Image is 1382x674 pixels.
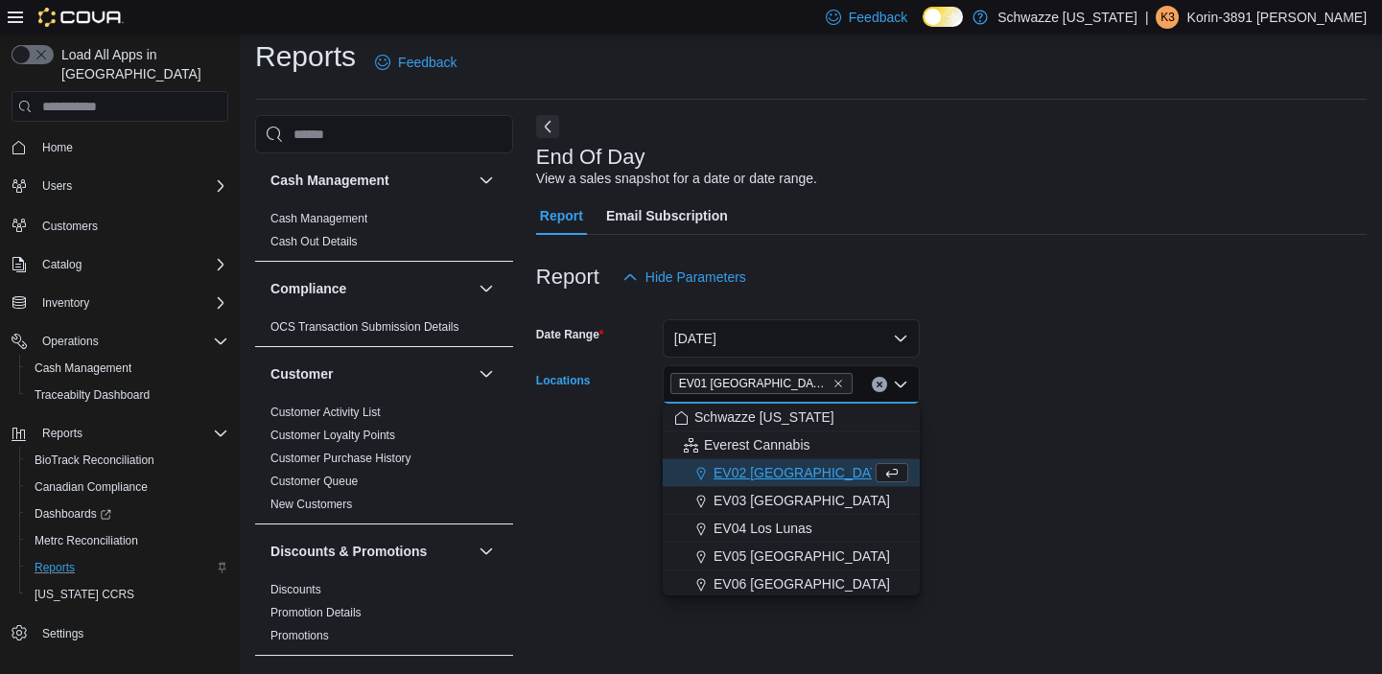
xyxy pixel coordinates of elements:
a: Home [35,136,81,159]
button: Settings [4,619,236,647]
input: Dark Mode [923,7,963,27]
button: Home [4,133,236,161]
span: Canadian Compliance [35,479,148,495]
span: Email Subscription [606,197,728,235]
span: EV05 [GEOGRAPHIC_DATA] [714,546,890,566]
span: EV03 [GEOGRAPHIC_DATA] [714,491,890,510]
span: BioTrack Reconciliation [27,449,228,472]
button: Canadian Compliance [19,474,236,500]
span: Reports [27,556,228,579]
a: Metrc Reconciliation [27,529,146,552]
button: Cash Management [475,169,498,192]
span: Metrc Reconciliation [27,529,228,552]
span: Users [35,174,228,198]
span: Dashboards [35,506,111,522]
span: Feedback [849,8,907,27]
span: Customer Queue [270,474,358,489]
a: Cash Management [270,212,367,225]
button: Reports [19,554,236,581]
a: Traceabilty Dashboard [27,383,157,407]
span: Dark Mode [923,27,924,28]
span: Reports [42,426,82,441]
button: Users [4,173,236,199]
span: Inventory [42,295,89,311]
a: [US_STATE] CCRS [27,583,142,606]
h3: End Of Day [536,146,645,169]
span: Operations [35,330,228,353]
span: Catalog [42,257,82,272]
button: EV04 Los Lunas [663,515,920,543]
span: Feedback [398,53,457,72]
a: Dashboards [19,500,236,527]
span: Traceabilty Dashboard [27,383,228,407]
button: Traceabilty Dashboard [19,382,236,408]
button: Remove EV01 North Valley from selection in this group [832,378,844,389]
div: Cash Management [255,207,513,261]
span: Settings [42,626,83,641]
button: Customer [475,362,498,385]
button: Cash Management [19,355,236,382]
button: Discounts & Promotions [270,542,471,561]
button: Catalog [35,253,89,276]
h3: Discounts & Promotions [270,542,427,561]
a: Customer Purchase History [270,452,411,465]
a: Cash Out Details [270,235,358,248]
span: Hide Parameters [645,267,746,287]
p: Schwazze [US_STATE] [997,6,1137,29]
button: Inventory [35,291,97,314]
span: Schwazze [US_STATE] [694,407,834,427]
span: Customer Loyalty Points [270,428,395,443]
span: Reports [35,422,228,445]
span: Cash Management [27,357,228,380]
a: Feedback [367,43,464,81]
button: Discounts & Promotions [475,540,498,563]
label: Date Range [536,327,604,342]
div: Compliance [255,315,513,346]
h3: Customer [270,364,333,383]
span: BioTrack Reconciliation [35,453,154,468]
button: Operations [35,330,106,353]
span: Reports [35,560,75,575]
span: Cash Management [270,211,367,226]
button: Compliance [475,277,498,300]
span: Discounts [270,582,321,597]
div: View a sales snapshot for a date or date range. [536,169,817,189]
button: EV05 [GEOGRAPHIC_DATA] [663,543,920,570]
div: Customer [255,401,513,523]
span: Canadian Compliance [27,476,228,499]
span: New Customers [270,497,352,512]
h3: Cash Management [270,171,389,190]
span: Load All Apps in [GEOGRAPHIC_DATA] [54,45,228,83]
button: BioTrack Reconciliation [19,447,236,474]
a: Customer Activity List [270,406,381,419]
button: Operations [4,328,236,355]
a: OCS Transaction Submission Details [270,320,459,334]
a: Promotion Details [270,606,362,619]
span: Customer Activity List [270,405,381,420]
button: Compliance [270,279,471,298]
a: Customer Queue [270,475,358,488]
p: | [1145,6,1149,29]
button: Catalog [4,251,236,278]
button: EV06 [GEOGRAPHIC_DATA] [663,570,920,598]
button: [US_STATE] CCRS [19,581,236,608]
a: Discounts [270,583,321,596]
a: Customer Loyalty Points [270,429,395,442]
span: Washington CCRS [27,583,228,606]
button: Customer [270,364,471,383]
span: Cash Out Details [270,234,358,249]
span: Home [35,135,228,159]
span: Customers [35,213,228,237]
button: [DATE] [663,319,920,358]
button: Hide Parameters [615,258,754,296]
span: EV02 [GEOGRAPHIC_DATA] [714,463,890,482]
img: Cova [38,8,124,27]
a: Customers [35,215,105,238]
span: Customers [42,219,98,234]
label: Locations [536,373,591,388]
span: Everest Cannabis [704,435,810,454]
button: EV03 [GEOGRAPHIC_DATA] [663,487,920,515]
a: Reports [27,556,82,579]
div: Korin-3891 Hobday [1156,6,1179,29]
button: Customers [4,211,236,239]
